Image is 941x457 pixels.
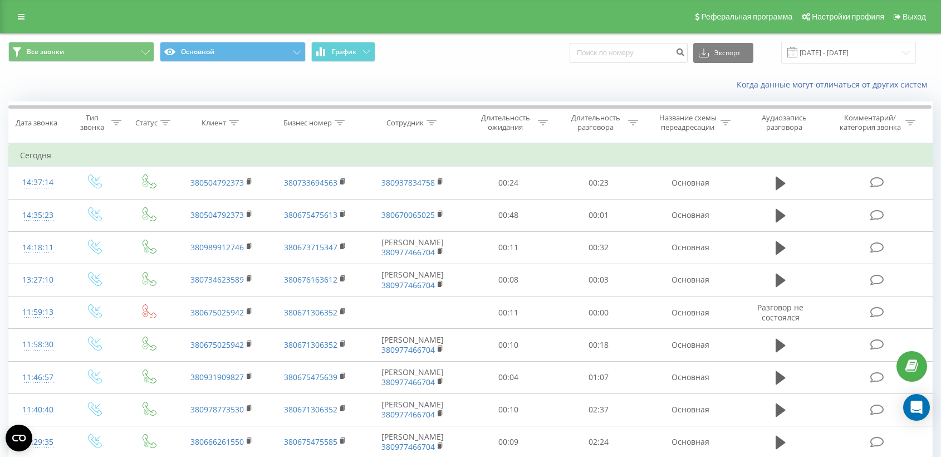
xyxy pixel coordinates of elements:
td: Основная [644,296,737,329]
div: Open Intercom Messenger [903,394,930,421]
td: 00:04 [463,361,553,393]
a: 380675025942 [190,339,244,350]
a: 380675475585 [284,436,337,447]
button: График [311,42,375,62]
td: 00:18 [553,329,644,361]
td: Основная [644,264,737,296]
div: 11:59:13 [20,302,55,323]
td: Основная [644,167,737,199]
a: 380978773530 [190,404,244,415]
td: 02:37 [553,393,644,426]
td: 00:24 [463,167,553,199]
div: 11:46:57 [20,367,55,388]
a: Когда данные могут отличаться от других систем [737,79,933,90]
td: [PERSON_NAME] [362,393,463,426]
td: 00:48 [463,199,553,231]
td: Основная [644,199,737,231]
a: 380671306352 [284,339,337,350]
span: Разговор не состоялся [757,302,803,323]
input: Поиск по номеру [570,43,688,63]
td: Основная [644,329,737,361]
div: Комментарий/категория звонка [837,113,903,132]
td: [PERSON_NAME] [362,361,463,393]
td: 00:23 [553,167,644,199]
a: 380977466704 [381,409,435,420]
td: [PERSON_NAME] [362,264,463,296]
a: 380977466704 [381,247,435,257]
div: 11:58:30 [20,334,55,356]
span: Выход [903,12,926,21]
div: Название схемы переадресации [658,113,718,132]
td: 00:01 [553,199,644,231]
td: Основная [644,393,737,426]
div: 14:37:14 [20,172,55,193]
a: 380989912746 [190,242,244,252]
div: Сотрудник [386,118,424,128]
button: Open CMP widget [6,425,32,451]
a: 380673715347 [284,242,337,252]
div: 11:40:40 [20,399,55,421]
span: График [332,48,356,56]
span: Реферальная программа [701,12,792,21]
a: 380733694563 [284,177,337,188]
div: Тип звонка [76,113,109,132]
a: 380675025942 [190,307,244,318]
td: 01:07 [553,361,644,393]
a: 380937834758 [381,177,435,188]
td: [PERSON_NAME] [362,231,463,264]
a: 380977466704 [381,280,435,290]
span: Все звонки [27,47,64,56]
td: 00:11 [463,231,553,264]
a: 380504792373 [190,177,244,188]
td: 00:00 [553,296,644,329]
div: Бизнес номер [283,118,332,128]
td: 00:32 [553,231,644,264]
a: 380931909827 [190,372,244,382]
td: 00:11 [463,296,553,329]
td: 00:08 [463,264,553,296]
button: Экспорт [693,43,753,63]
div: Длительность ожидания [476,113,535,132]
a: 380977466704 [381,377,435,387]
a: 380675475613 [284,210,337,220]
a: 380671306352 [284,307,337,318]
div: 14:18:11 [20,237,55,259]
div: Аудиозапись разговора [748,113,821,132]
a: 380671306352 [284,404,337,415]
div: 13:27:10 [20,269,55,291]
a: 380734623589 [190,274,244,285]
td: 00:10 [463,329,553,361]
td: [PERSON_NAME] [362,329,463,361]
button: Основной [160,42,306,62]
div: Длительность разговора [566,113,625,132]
a: 380676163612 [284,274,337,285]
td: 00:03 [553,264,644,296]
td: Основная [644,361,737,393]
div: Клиент [202,118,226,128]
div: 11:29:35 [20,431,55,453]
a: 380504792373 [190,210,244,220]
td: Основная [644,231,737,264]
div: 14:35:23 [20,205,55,226]
a: 380670065025 [381,210,435,220]
td: 00:10 [463,393,553,426]
td: Сегодня [9,144,933,167]
a: 380977466704 [381,344,435,355]
a: 380675475639 [284,372,337,382]
a: 380666261550 [190,436,244,447]
button: Все звонки [8,42,154,62]
span: Настройки профиля [812,12,884,21]
div: Статус [135,118,158,128]
div: Дата звонка [16,118,57,128]
a: 380977466704 [381,441,435,452]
